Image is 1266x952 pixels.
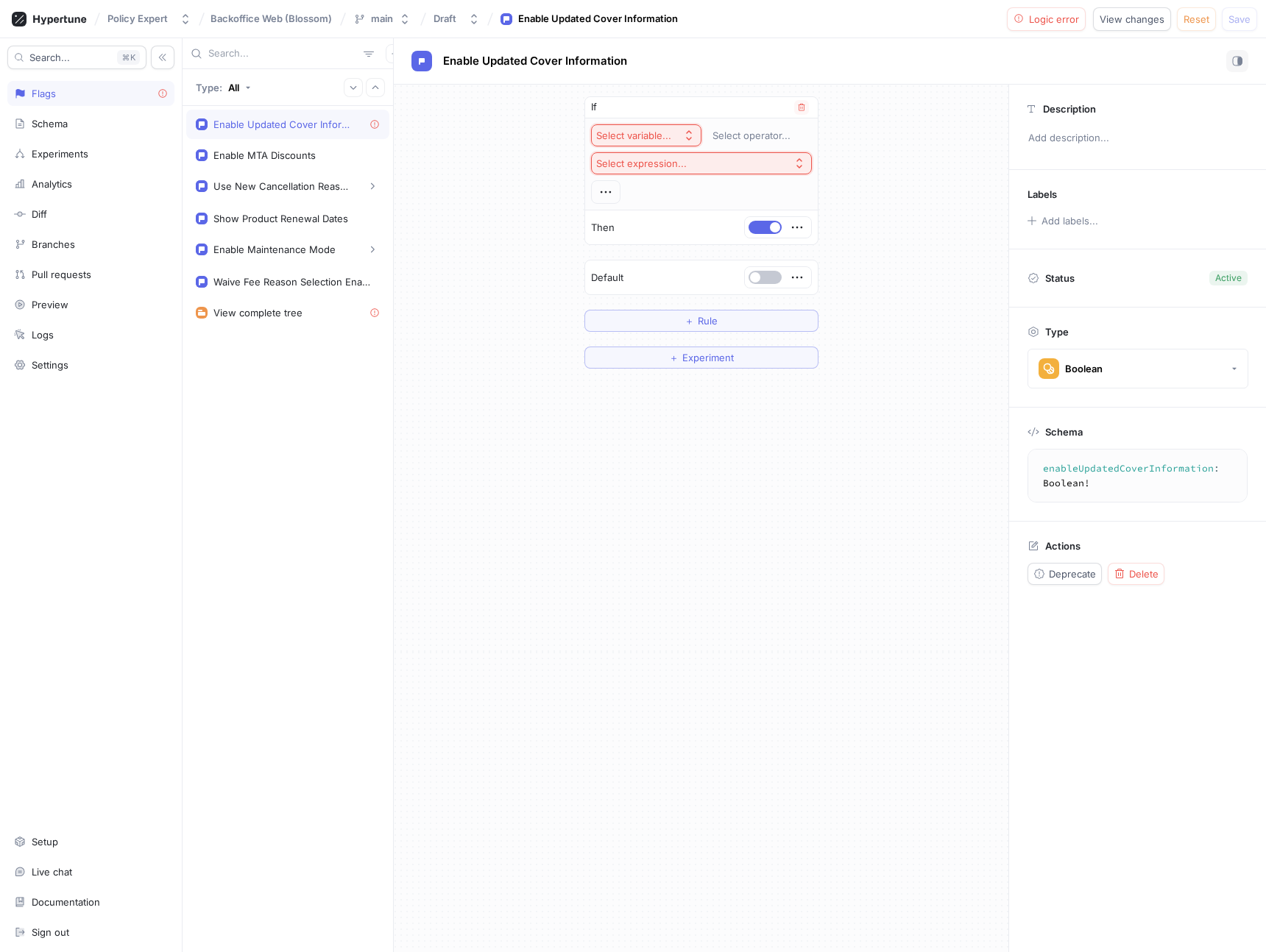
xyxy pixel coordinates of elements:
[102,7,197,31] button: Policy Expert
[1177,7,1216,31] button: Reset
[32,88,56,99] div: Flags
[1042,216,1098,226] div: Add labels...
[208,46,358,61] input: Search...
[1045,426,1083,438] p: Schema
[591,152,812,174] button: Select expression...
[669,353,679,362] span: ＋
[591,221,615,235] p: Then
[1022,126,1253,151] p: Add description...
[213,244,336,255] div: Enable Maintenance Mode
[213,149,316,161] div: Enable MTA Discounts
[1045,540,1081,552] p: Actions
[591,124,701,146] button: Select variable...
[1043,103,1096,115] p: Description
[32,926,69,938] div: Sign out
[584,310,818,332] button: ＋Rule
[1028,563,1102,585] button: Deprecate
[1045,268,1075,288] p: Status
[443,55,627,67] span: Enable Updated Cover Information
[706,124,812,146] button: Select operator...
[32,269,91,280] div: Pull requests
[1065,363,1103,375] div: Boolean
[1028,188,1057,200] p: Labels
[32,866,72,878] div: Live chat
[685,316,694,325] span: ＋
[1129,569,1159,578] span: Delete
[191,74,256,100] button: Type: All
[1108,563,1164,585] button: Delete
[107,13,168,25] div: Policy Expert
[596,157,687,170] div: Select expression...
[213,276,374,288] div: Waive Fee Reason Selection Enabled
[712,129,791,142] div: Select operator...
[1093,7,1171,31] button: View changes
[682,353,734,362] span: Experiment
[591,100,597,115] p: If
[1184,15,1209,24] span: Reset
[213,307,303,319] div: View complete tree
[213,180,353,192] div: Use New Cancellation Reasons
[196,82,222,93] p: Type:
[434,13,456,25] div: Draft
[344,78,363,97] button: Expand all
[518,12,678,26] div: Enable Updated Cover Information
[32,238,75,250] div: Branches
[32,836,58,848] div: Setup
[584,347,818,369] button: ＋Experiment
[117,50,140,65] div: K
[371,13,393,25] div: main
[591,271,623,285] p: Default
[1228,15,1251,24] span: Save
[32,178,72,190] div: Analytics
[32,329,54,341] div: Logs
[32,148,88,160] div: Experiments
[7,46,146,69] button: Search...K
[32,208,47,220] div: Diff
[7,889,174,914] a: Documentation
[347,7,417,31] button: main
[1045,326,1069,338] p: Type
[1049,569,1096,578] span: Deprecate
[1222,7,1257,31] button: Save
[1215,271,1242,285] div: Active
[228,82,239,93] div: All
[1007,7,1086,31] button: Logic error
[366,78,385,97] button: Collapse all
[596,129,671,142] div: Select variable...
[698,316,718,325] span: Rule
[213,118,358,130] div: Enable Updated Cover Information
[32,118,68,129] div: Schema
[211,13,332,24] span: Backoffice Web (Blossom)
[32,299,68,310] div: Preview
[32,896,100,908] div: Documentation
[213,213,348,224] div: Show Product Renewal Dates
[1022,211,1102,230] button: Add labels...
[428,7,486,31] button: Draft
[1029,15,1079,24] span: Logic error
[29,53,70,62] span: Search...
[32,359,68,371] div: Settings
[1028,349,1248,388] button: Boolean
[1100,15,1164,24] span: View changes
